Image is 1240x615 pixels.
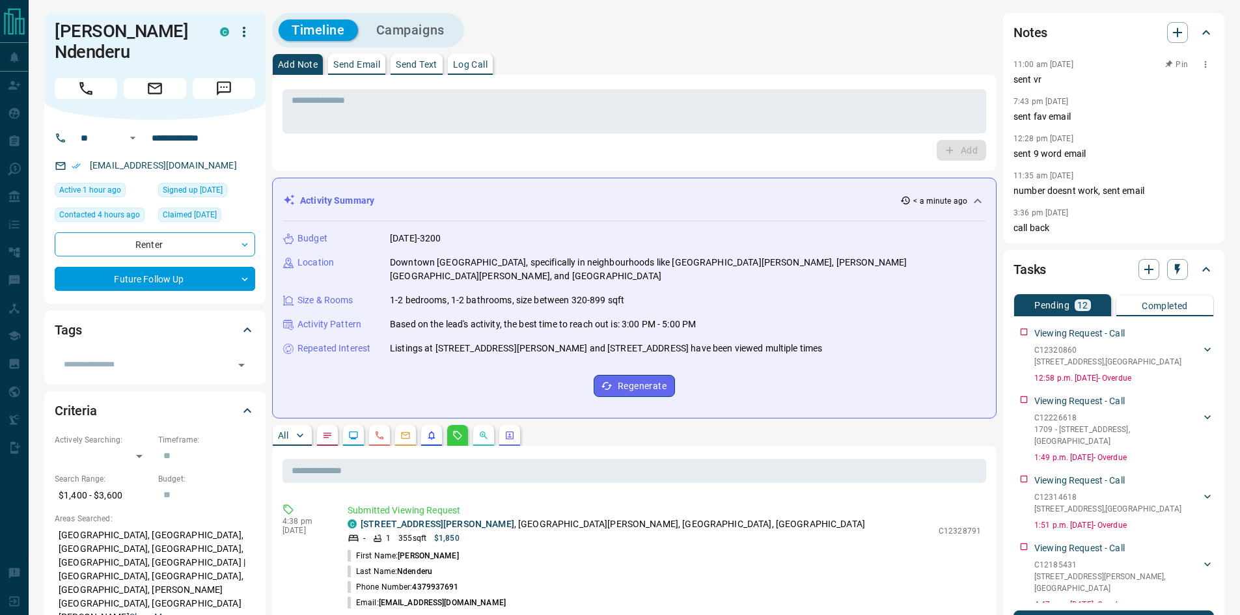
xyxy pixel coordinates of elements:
[282,517,328,526] p: 4:38 pm
[1013,110,1214,124] p: sent fav email
[1034,452,1214,463] p: 1:49 p.m. [DATE] - Overdue
[1034,556,1214,597] div: C12185431[STREET_ADDRESS][PERSON_NAME],[GEOGRAPHIC_DATA]
[1077,301,1088,310] p: 12
[390,318,696,331] p: Based on the lead's activity, the best time to reach out is: 3:00 PM - 5:00 PM
[504,430,515,441] svg: Agent Actions
[361,519,514,529] a: [STREET_ADDRESS][PERSON_NAME]
[400,430,411,441] svg: Emails
[55,513,255,525] p: Areas Searched:
[322,430,333,441] svg: Notes
[374,430,385,441] svg: Calls
[1034,424,1201,447] p: 1709 - [STREET_ADDRESS] , [GEOGRAPHIC_DATA]
[913,195,967,207] p: < a minute ago
[163,184,223,197] span: Signed up [DATE]
[361,517,865,531] p: , [GEOGRAPHIC_DATA][PERSON_NAME], [GEOGRAPHIC_DATA], [GEOGRAPHIC_DATA]
[1034,599,1214,610] p: 4:47 p.m. [DATE] - Overdue
[158,434,255,446] p: Timeframe:
[1034,372,1214,384] p: 12:58 p.m. [DATE] - Overdue
[1013,22,1047,43] h2: Notes
[1034,394,1125,408] p: Viewing Request - Call
[297,294,353,307] p: Size & Rooms
[397,567,432,576] span: Ndenderu
[348,430,359,441] svg: Lead Browsing Activity
[55,232,255,256] div: Renter
[348,581,459,593] p: Phone Number:
[398,532,426,544] p: 355 sqft
[1034,344,1181,356] p: C12320860
[396,60,437,69] p: Send Text
[1034,491,1181,503] p: C12314618
[1034,342,1214,370] div: C12320860[STREET_ADDRESS],[GEOGRAPHIC_DATA]
[1013,184,1214,198] p: number doesnt work, sent email
[426,430,437,441] svg: Listing Alerts
[55,267,255,291] div: Future Follow Up
[55,21,200,62] h1: [PERSON_NAME] Ndenderu
[279,20,358,41] button: Timeline
[386,532,391,544] p: 1
[398,551,458,560] span: [PERSON_NAME]
[72,161,81,171] svg: Email Verified
[1142,301,1188,310] p: Completed
[1013,259,1046,280] h2: Tasks
[1034,356,1181,368] p: [STREET_ADDRESS] , [GEOGRAPHIC_DATA]
[59,208,140,221] span: Contacted 4 hours ago
[1013,208,1069,217] p: 3:36 pm [DATE]
[453,60,488,69] p: Log Call
[1013,171,1073,180] p: 11:35 am [DATE]
[594,375,675,397] button: Regenerate
[434,532,460,544] p: $1,850
[379,598,506,607] span: [EMAIL_ADDRESS][DOMAIN_NAME]
[232,356,251,374] button: Open
[55,434,152,446] p: Actively Searching:
[300,194,374,208] p: Activity Summary
[1158,59,1196,70] button: Pin
[1034,519,1214,531] p: 1:51 p.m. [DATE] - Overdue
[1013,97,1069,106] p: 7:43 pm [DATE]
[55,78,117,99] span: Call
[55,400,97,421] h2: Criteria
[1013,134,1073,143] p: 12:28 pm [DATE]
[283,189,985,213] div: Activity Summary< a minute ago
[1013,17,1214,48] div: Notes
[1034,503,1181,515] p: [STREET_ADDRESS] , [GEOGRAPHIC_DATA]
[1034,301,1069,310] p: Pending
[1034,541,1125,555] p: Viewing Request - Call
[55,485,152,506] p: $1,400 - $3,600
[1013,254,1214,285] div: Tasks
[390,294,624,307] p: 1-2 bedrooms, 1-2 bathrooms, size between 320-899 sqft
[478,430,489,441] svg: Opportunities
[278,431,288,440] p: All
[1034,474,1125,487] p: Viewing Request - Call
[59,184,121,197] span: Active 1 hour ago
[297,256,334,269] p: Location
[55,395,255,426] div: Criteria
[452,430,463,441] svg: Requests
[158,183,255,201] div: Fri Feb 28 2025
[220,27,229,36] div: condos.ca
[55,473,152,485] p: Search Range:
[297,318,361,331] p: Activity Pattern
[163,208,217,221] span: Claimed [DATE]
[55,208,152,226] div: Sat Aug 16 2025
[297,232,327,245] p: Budget
[1034,489,1214,517] div: C12314618[STREET_ADDRESS],[GEOGRAPHIC_DATA]
[124,78,186,99] span: Email
[158,208,255,226] div: Sun May 18 2025
[412,582,458,592] span: 4379937691
[939,525,981,537] p: C12328791
[348,566,432,577] p: Last Name:
[390,256,985,283] p: Downtown [GEOGRAPHIC_DATA], specifically in neighbourhoods like [GEOGRAPHIC_DATA][PERSON_NAME], [...
[348,550,459,562] p: First Name:
[125,130,141,146] button: Open
[1013,60,1073,69] p: 11:00 am [DATE]
[55,314,255,346] div: Tags
[348,597,506,608] p: Email:
[348,504,981,517] p: Submitted Viewing Request
[55,320,81,340] h2: Tags
[282,526,328,535] p: [DATE]
[1034,571,1201,594] p: [STREET_ADDRESS][PERSON_NAME] , [GEOGRAPHIC_DATA]
[1013,147,1214,161] p: sent 9 word email
[1013,221,1214,235] p: call back
[55,183,152,201] div: Sat Aug 16 2025
[390,232,441,245] p: [DATE]-3200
